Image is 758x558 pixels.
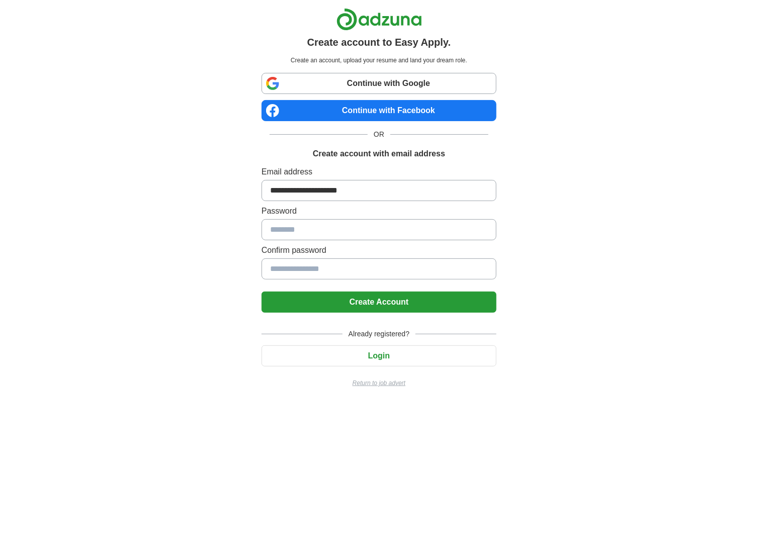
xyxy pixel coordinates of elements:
h1: Create account to Easy Apply. [307,35,451,50]
button: Create Account [262,292,496,313]
a: Continue with Google [262,73,496,94]
button: Login [262,345,496,366]
span: OR [368,129,390,140]
label: Email address [262,166,496,178]
a: Login [262,351,496,360]
label: Confirm password [262,244,496,256]
img: Adzuna logo [336,8,422,31]
p: Create an account, upload your resume and land your dream role. [264,56,494,65]
a: Return to job advert [262,379,496,388]
label: Password [262,205,496,217]
span: Already registered? [343,329,415,339]
a: Continue with Facebook [262,100,496,121]
h1: Create account with email address [313,148,445,160]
